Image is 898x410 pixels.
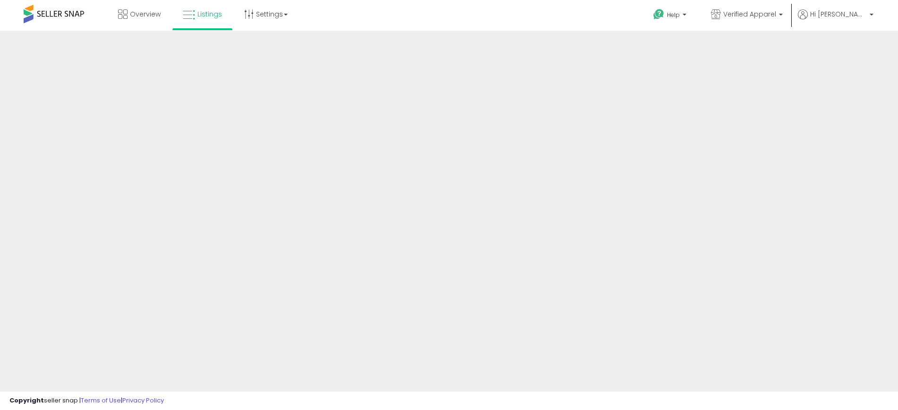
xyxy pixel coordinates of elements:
span: Help [667,11,680,19]
span: Overview [130,9,161,19]
i: Get Help [653,8,665,20]
a: Help [646,1,696,31]
a: Terms of Use [81,396,121,405]
strong: Copyright [9,396,44,405]
div: seller snap | | [9,396,164,405]
a: Privacy Policy [122,396,164,405]
a: Hi [PERSON_NAME] [798,9,873,31]
span: Listings [197,9,222,19]
span: Hi [PERSON_NAME] [810,9,867,19]
span: Verified Apparel [723,9,776,19]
